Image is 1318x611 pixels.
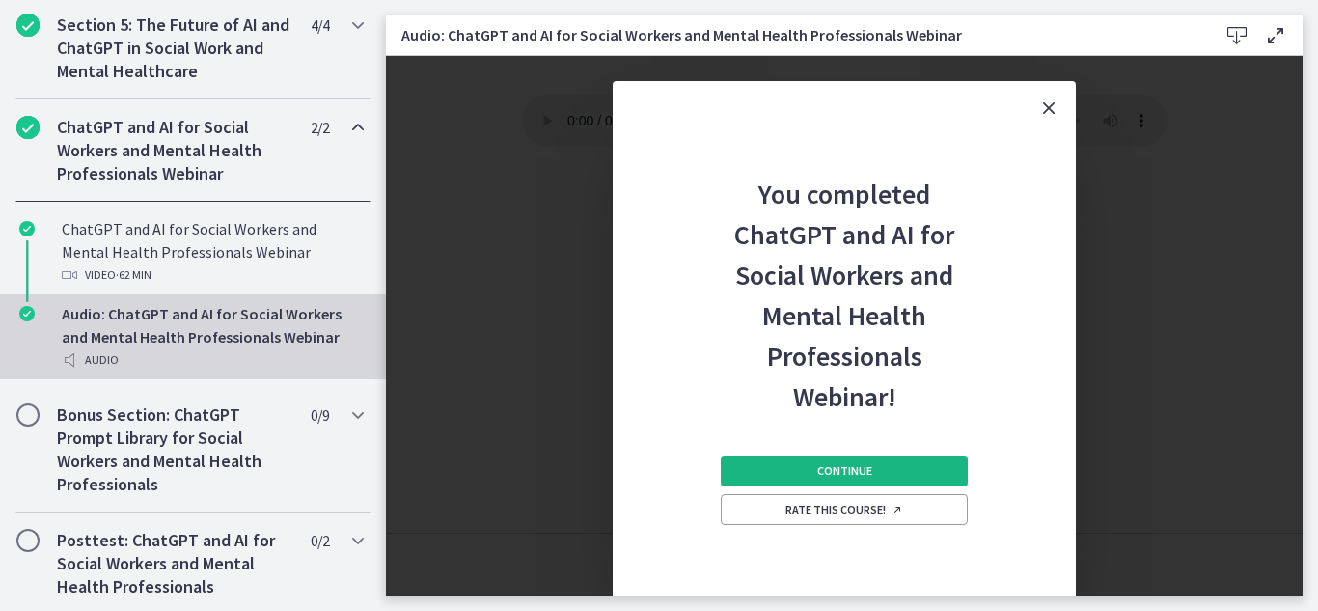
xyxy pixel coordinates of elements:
span: 0 / 9 [311,403,329,427]
i: Completed [19,221,35,236]
div: ChatGPT and AI for Social Workers and Mental Health Professionals Webinar [62,217,363,287]
i: Completed [16,14,40,37]
i: Completed [19,306,35,321]
button: Continue [721,456,968,486]
span: · 62 min [116,264,151,287]
span: 0 / 2 [311,529,329,552]
button: Close [1022,81,1076,135]
div: Audio: ChatGPT and AI for Social Workers and Mental Health Professionals Webinar [62,302,363,372]
div: Video [62,264,363,287]
h2: Posttest: ChatGPT and AI for Social Workers and Mental Health Professionals [57,529,292,598]
h2: Section 5: The Future of AI and ChatGPT in Social Work and Mental Healthcare [57,14,292,83]
h2: You completed ChatGPT and AI for Social Workers and Mental Health Professionals Webinar! [717,135,972,417]
h3: Audio: ChatGPT and AI for Social Workers and Mental Health Professionals Webinar [401,23,1187,46]
h2: Bonus Section: ChatGPT Prompt Library for Social Workers and Mental Health Professionals [57,403,292,496]
h2: ChatGPT and AI for Social Workers and Mental Health Professionals Webinar [57,116,292,185]
i: Opens in a new window [892,504,903,515]
span: Continue [817,463,872,479]
span: 4 / 4 [311,14,329,37]
span: Rate this course! [785,502,903,517]
span: 2 / 2 [311,116,329,139]
a: Rate this course! Opens in a new window [721,494,968,525]
i: Completed [16,116,40,139]
div: Audio [62,348,363,372]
